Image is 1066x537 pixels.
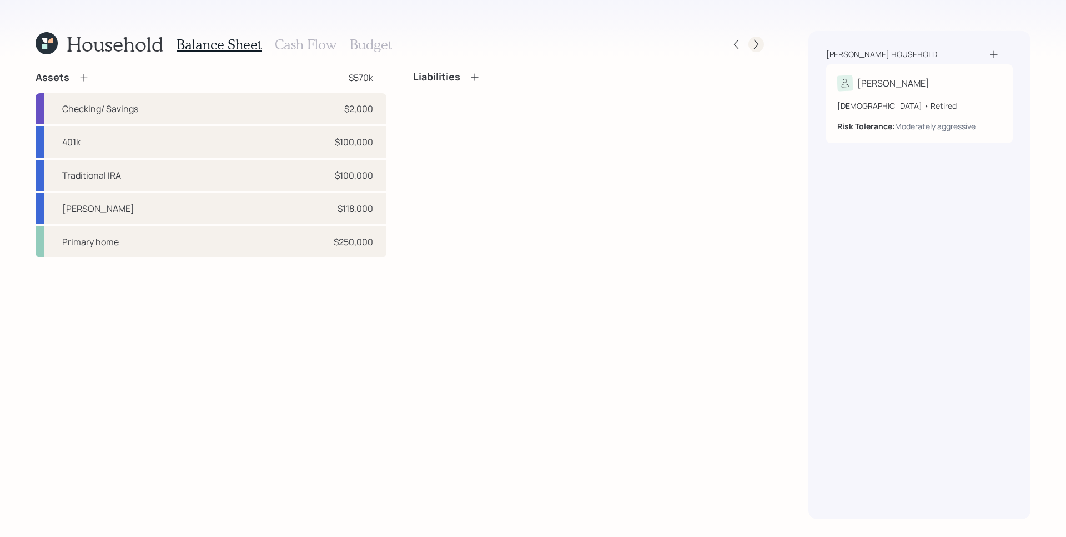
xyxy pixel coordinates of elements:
[837,121,895,131] b: Risk Tolerance:
[62,102,138,115] div: Checking/ Savings
[413,71,460,83] h4: Liabilities
[62,202,134,215] div: [PERSON_NAME]
[338,202,373,215] div: $118,000
[334,235,373,249] div: $250,000
[344,102,373,115] div: $2,000
[275,37,336,53] h3: Cash Flow
[177,37,262,53] h3: Balance Sheet
[62,235,119,249] div: Primary home
[36,72,69,84] h4: Assets
[67,32,163,56] h1: Household
[62,169,121,182] div: Traditional IRA
[826,49,937,60] div: [PERSON_NAME] household
[349,71,373,84] div: $570k
[335,169,373,182] div: $100,000
[335,135,373,149] div: $100,000
[857,77,929,90] div: [PERSON_NAME]
[62,135,81,149] div: 401k
[350,37,392,53] h3: Budget
[895,120,976,132] div: Moderately aggressive
[837,100,1002,112] div: [DEMOGRAPHIC_DATA] • Retired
